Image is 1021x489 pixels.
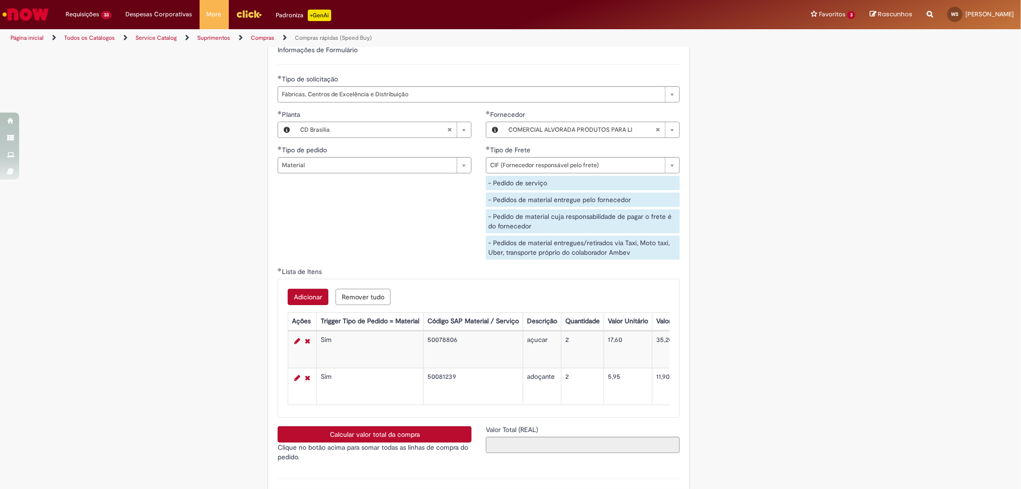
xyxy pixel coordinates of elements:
[317,313,424,330] th: Trigger Tipo de Pedido = Material
[652,313,714,330] th: Valor Total Moeda
[278,146,282,150] span: Obrigatório Preenchido
[236,7,262,21] img: click_logo_yellow_360x200.png
[276,10,331,21] div: Padroniza
[278,443,471,462] p: Clique no botão acima para somar todas as linhas de compra do pedido.
[282,75,340,83] span: Tipo de solicitação
[652,331,714,368] td: 35,20
[336,289,391,305] button: Remove all rows for Lista de Itens
[288,289,328,305] button: Add a row for Lista de Itens
[64,34,115,42] a: Todos os Catálogos
[508,122,655,137] span: COMERCIAL ALVORADA PRODUTOS PARA LI
[490,146,532,154] span: Tipo de Frete
[282,87,660,102] span: Fábricas, Centros de Excelência e Distribuição
[847,11,855,19] span: 3
[317,331,424,368] td: Sim
[486,236,680,260] div: - Pedidos de material entregues/retirados via Taxi, Moto taxi, Uber, transporte próprio do colabo...
[490,158,660,173] span: CIF (Fornecedor responsável pelo frete)
[486,425,540,434] label: Somente leitura - Valor Total (REAL)
[278,75,282,79] span: Obrigatório Preenchido
[207,10,222,19] span: More
[424,368,523,405] td: 50081239
[965,10,1014,18] span: [PERSON_NAME]
[11,34,44,42] a: Página inicial
[101,11,112,19] span: 33
[651,122,665,137] abbr: Limpar campo Fornecedor
[295,34,372,42] a: Compras rápidas (Speed Buy)
[486,111,490,114] span: Obrigatório Preenchido
[561,313,604,330] th: Quantidade
[278,122,295,137] button: Planta, Visualizar este registro CD Brasilia
[308,10,331,21] p: +GenAi
[870,10,912,19] a: Rascunhos
[292,335,303,347] a: Editar Linha 1
[652,368,714,405] td: 11,90
[303,335,313,347] a: Remover linha 1
[604,313,652,330] th: Valor Unitário
[486,176,680,190] div: - Pedido de serviço
[282,158,452,173] span: Material
[490,110,527,119] span: Fornecedor
[126,10,192,19] span: Despesas Corporativas
[486,209,680,233] div: - Pedido de material cuja responsabilidade de pagar o frete é do fornecedor
[523,368,561,405] td: adoçante
[7,29,673,47] ul: Trilhas de página
[135,34,177,42] a: Service Catalog
[278,45,358,54] label: Informações de Formulário
[303,372,313,384] a: Remover linha 2
[504,122,679,137] a: COMERCIAL ALVORADA PRODUTOS PARA LILimpar campo Fornecedor
[197,34,230,42] a: Suprimentos
[523,331,561,368] td: açucar
[317,368,424,405] td: Sim
[295,122,471,137] a: CD BrasiliaLimpar campo Planta
[424,313,523,330] th: Código SAP Material / Serviço
[819,10,845,19] span: Favoritos
[278,268,282,272] span: Obrigatório Preenchido
[561,368,604,405] td: 2
[952,11,959,17] span: WS
[523,313,561,330] th: Descrição
[561,331,604,368] td: 2
[604,368,652,405] td: 5,95
[282,110,302,119] span: Planta
[604,331,652,368] td: 17,60
[442,122,457,137] abbr: Limpar campo Planta
[1,5,50,24] img: ServiceNow
[300,122,447,137] span: CD Brasilia
[288,313,317,330] th: Ações
[292,372,303,384] a: Editar Linha 2
[251,34,274,42] a: Compras
[282,146,329,154] span: Tipo de pedido
[486,437,680,453] input: Valor Total (REAL)
[424,331,523,368] td: 50078806
[486,193,680,207] div: - Pedidos de material entregue pelo fornecedor
[282,267,324,276] span: Lista de Itens
[486,146,490,150] span: Obrigatório Preenchido
[278,426,471,443] button: Calcular valor total da compra
[278,111,282,114] span: Obrigatório Preenchido
[878,10,912,19] span: Rascunhos
[486,122,504,137] button: Fornecedor , Visualizar este registro COMERCIAL ALVORADA PRODUTOS PARA LI
[66,10,99,19] span: Requisições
